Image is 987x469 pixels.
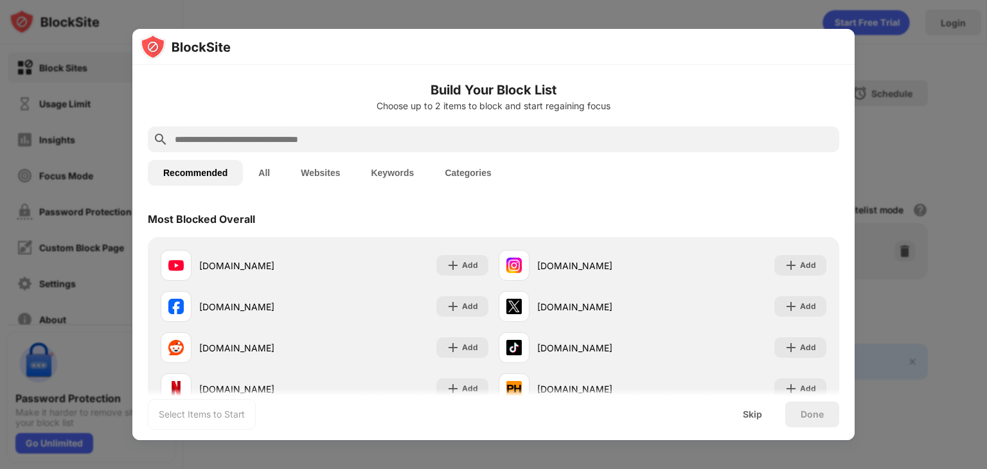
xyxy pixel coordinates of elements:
div: Add [800,300,816,313]
img: favicons [168,258,184,273]
button: Keywords [355,160,429,186]
img: favicons [506,299,522,314]
div: [DOMAIN_NAME] [537,382,662,396]
div: [DOMAIN_NAME] [199,341,325,355]
div: Most Blocked Overall [148,213,255,226]
div: Add [462,300,478,313]
img: favicons [168,340,184,355]
div: [DOMAIN_NAME] [537,259,662,272]
img: favicons [506,340,522,355]
button: Recommended [148,160,243,186]
button: All [243,160,285,186]
div: [DOMAIN_NAME] [537,341,662,355]
div: Add [462,382,478,395]
div: Add [462,259,478,272]
h6: Build Your Block List [148,80,839,100]
div: [DOMAIN_NAME] [199,382,325,396]
img: search.svg [153,132,168,147]
div: Skip [743,409,762,420]
div: Add [800,382,816,395]
button: Categories [429,160,506,186]
img: favicons [168,299,184,314]
div: Choose up to 2 items to block and start regaining focus [148,101,839,111]
img: favicons [168,381,184,396]
div: Add [800,341,816,354]
img: favicons [506,258,522,273]
img: logo-blocksite.svg [140,34,231,60]
div: Add [462,341,478,354]
img: favicons [506,381,522,396]
button: Websites [285,160,355,186]
div: [DOMAIN_NAME] [199,300,325,314]
div: [DOMAIN_NAME] [199,259,325,272]
div: Select Items to Start [159,408,245,421]
div: Done [801,409,824,420]
div: Add [800,259,816,272]
div: [DOMAIN_NAME] [537,300,662,314]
